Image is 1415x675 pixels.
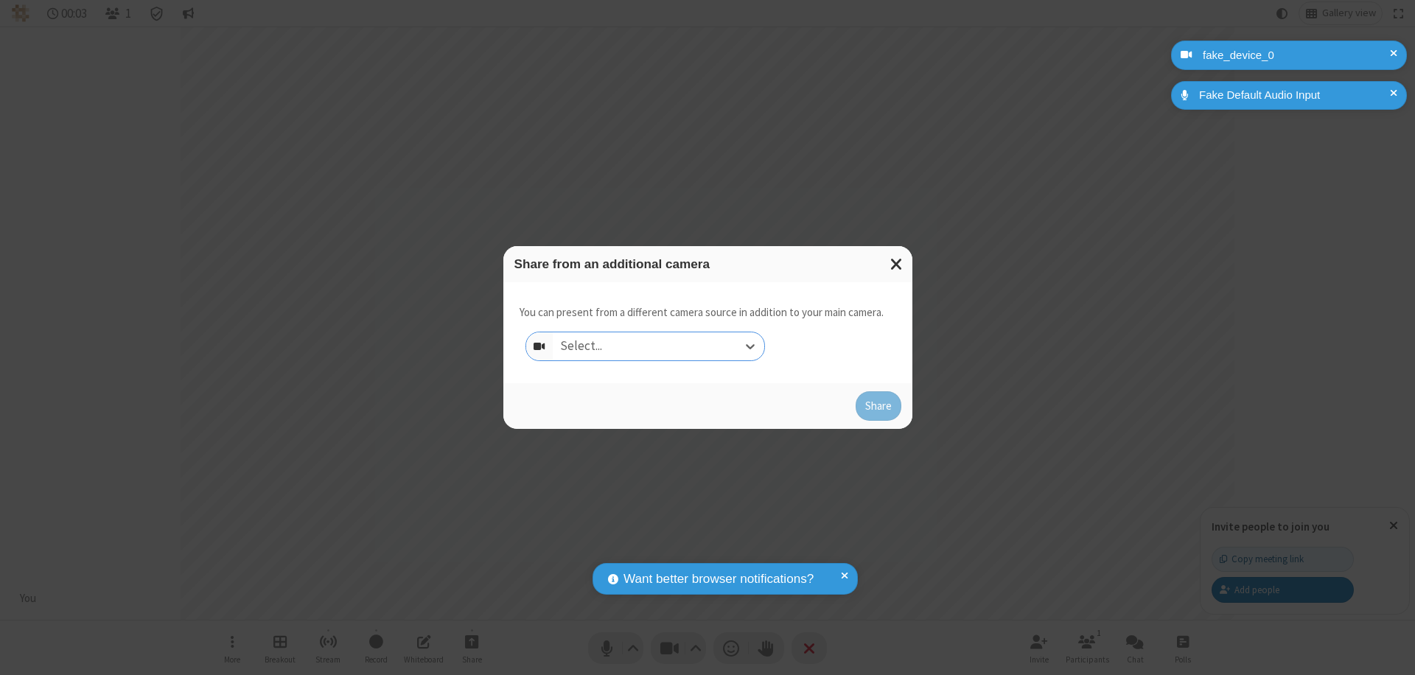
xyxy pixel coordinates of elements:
[1198,47,1396,64] div: fake_device_0
[1194,87,1396,104] div: Fake Default Audio Input
[856,391,901,421] button: Share
[623,570,814,589] span: Want better browser notifications?
[520,304,884,321] p: You can present from a different camera source in addition to your main camera.
[514,257,901,271] h3: Share from an additional camera
[881,246,912,282] button: Close modal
